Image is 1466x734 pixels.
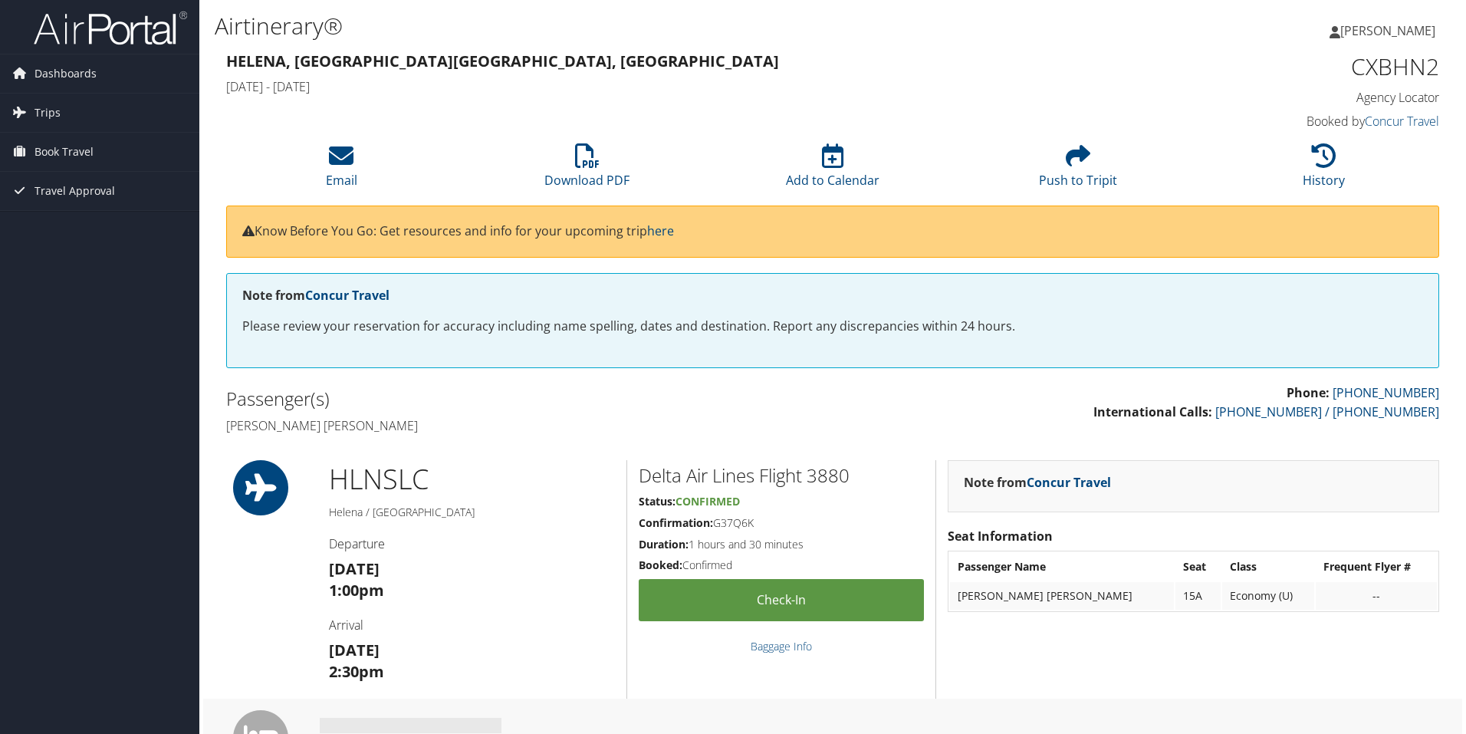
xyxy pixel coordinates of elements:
a: Email [326,152,357,189]
h5: G37Q6K [639,515,924,531]
th: Seat [1175,553,1221,581]
p: Know Before You Go: Get resources and info for your upcoming trip [242,222,1423,242]
a: Concur Travel [1365,113,1439,130]
a: Concur Travel [305,287,390,304]
a: here [647,222,674,239]
a: History [1303,152,1345,189]
h5: Helena / [GEOGRAPHIC_DATA] [329,505,615,520]
td: [PERSON_NAME] [PERSON_NAME] [950,582,1174,610]
a: [PHONE_NUMBER] / [PHONE_NUMBER] [1215,403,1439,420]
strong: Duration: [639,537,689,551]
h1: CXBHN2 [1153,51,1439,83]
span: Book Travel [35,133,94,171]
a: [PERSON_NAME] [1330,8,1451,54]
th: Class [1222,553,1314,581]
h1: HLN SLC [329,460,615,499]
strong: Note from [242,287,390,304]
strong: 1:00pm [329,580,384,601]
a: Download PDF [544,152,629,189]
h1: Airtinerary® [215,10,1039,42]
strong: Note from [964,474,1111,491]
span: Dashboards [35,54,97,93]
strong: [DATE] [329,640,380,660]
strong: 2:30pm [329,661,384,682]
td: Economy (U) [1222,582,1314,610]
a: Push to Tripit [1039,152,1117,189]
h4: Booked by [1153,113,1439,130]
a: Baggage Info [751,639,812,653]
img: airportal-logo.png [34,10,187,46]
a: Concur Travel [1027,474,1111,491]
a: Check-in [639,579,924,621]
h4: Arrival [329,617,615,634]
strong: [DATE] [329,558,380,579]
h4: Agency Locator [1153,89,1439,106]
strong: Booked: [639,558,682,572]
h5: Confirmed [639,558,924,573]
strong: Status: [639,494,675,509]
td: 15A [1175,582,1221,610]
h2: Delta Air Lines Flight 3880 [639,462,924,489]
span: Confirmed [675,494,740,509]
strong: Confirmation: [639,515,713,530]
span: Travel Approval [35,172,115,210]
h2: Passenger(s) [226,386,821,412]
span: Trips [35,94,61,132]
strong: Phone: [1287,384,1330,401]
a: [PHONE_NUMBER] [1333,384,1439,401]
a: Add to Calendar [786,152,879,189]
h4: [DATE] - [DATE] [226,78,1130,95]
p: Please review your reservation for accuracy including name spelling, dates and destination. Repor... [242,317,1423,337]
span: [PERSON_NAME] [1340,22,1435,39]
strong: International Calls: [1093,403,1212,420]
h5: 1 hours and 30 minutes [639,537,924,552]
strong: Seat Information [948,528,1053,545]
th: Frequent Flyer # [1316,553,1437,581]
h4: [PERSON_NAME] [PERSON_NAME] [226,417,821,434]
strong: Helena, [GEOGRAPHIC_DATA] [GEOGRAPHIC_DATA], [GEOGRAPHIC_DATA] [226,51,779,71]
div: -- [1323,589,1429,603]
th: Passenger Name [950,553,1174,581]
h4: Departure [329,535,615,552]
